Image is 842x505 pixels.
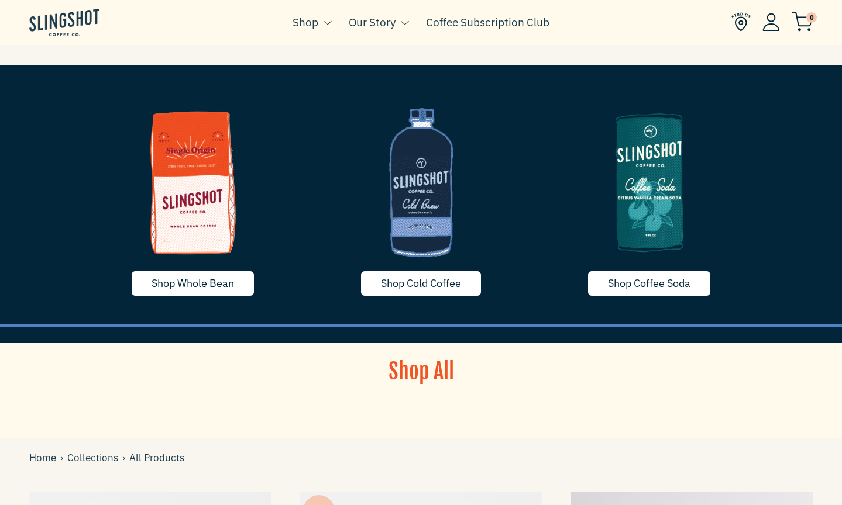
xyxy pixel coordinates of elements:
[544,95,755,270] img: image-5-1635790255718_1200x.png
[426,13,549,31] a: Coffee Subscription Club
[806,12,817,23] span: 0
[381,276,461,290] span: Shop Cold Coffee
[67,450,122,466] a: Collections
[60,450,67,466] span: ›
[29,450,184,466] div: All Products
[349,13,396,31] a: Our Story
[792,15,813,29] a: 0
[316,95,527,270] img: coldcoffee-1635629668715_1200x.png
[88,95,298,270] img: whole-bean-1635790255739_1200x.png
[608,276,690,290] span: Shop Coffee Soda
[762,13,780,31] img: Account
[731,12,751,32] img: Find Us
[293,13,318,31] a: Shop
[792,12,813,32] img: cart
[313,357,530,386] h1: Shop All
[152,276,234,290] span: Shop Whole Bean
[29,450,60,466] a: Home
[122,450,129,466] span: ›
